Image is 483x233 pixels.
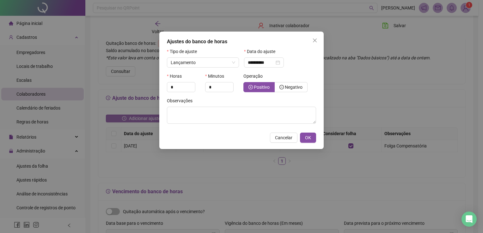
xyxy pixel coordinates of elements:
[205,73,228,80] label: Minutos
[167,48,201,55] label: Tipo de ajuste
[270,133,297,143] button: Cancelar
[248,85,253,89] span: plus-circle
[167,38,316,45] div: Ajustes do banco de horas
[305,134,311,141] span: OK
[167,97,197,104] label: Observações
[310,35,320,45] button: Close
[244,48,279,55] label: Data do ajuste
[254,85,270,90] span: Positivo
[300,133,316,143] button: OK
[275,134,292,141] span: Cancelar
[285,85,303,90] span: Negativo
[243,73,267,80] label: Operação
[279,85,284,89] span: minus-circle
[462,212,477,227] div: Open Intercom Messenger
[312,38,317,43] span: close
[171,60,196,65] span: Lançamento
[167,73,186,80] label: Horas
